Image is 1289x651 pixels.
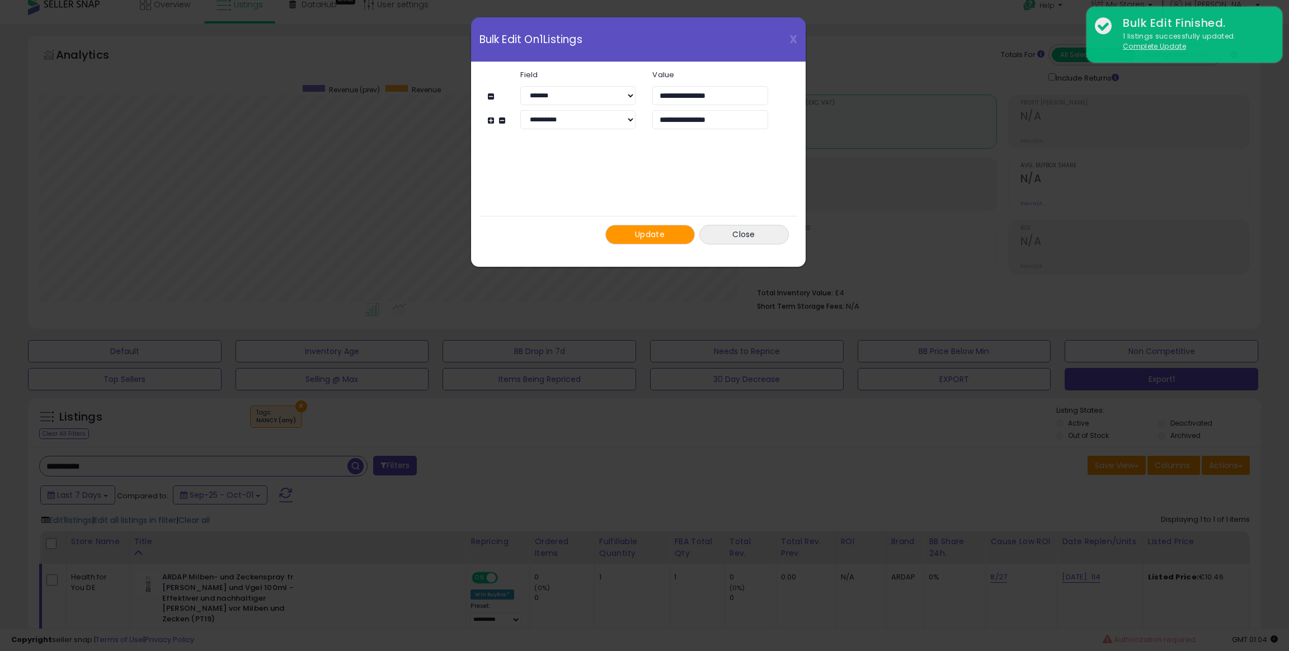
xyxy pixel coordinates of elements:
span: Bulk Edit On 1 Listings [479,34,582,45]
label: Value [644,71,776,78]
u: Complete Update [1123,41,1186,51]
span: Update [635,229,665,240]
div: 1 listings successfully updated. [1114,31,1274,52]
div: Bulk Edit Finished. [1114,15,1274,31]
label: Field [512,71,644,78]
button: Close [699,225,789,244]
span: X [789,31,797,47]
